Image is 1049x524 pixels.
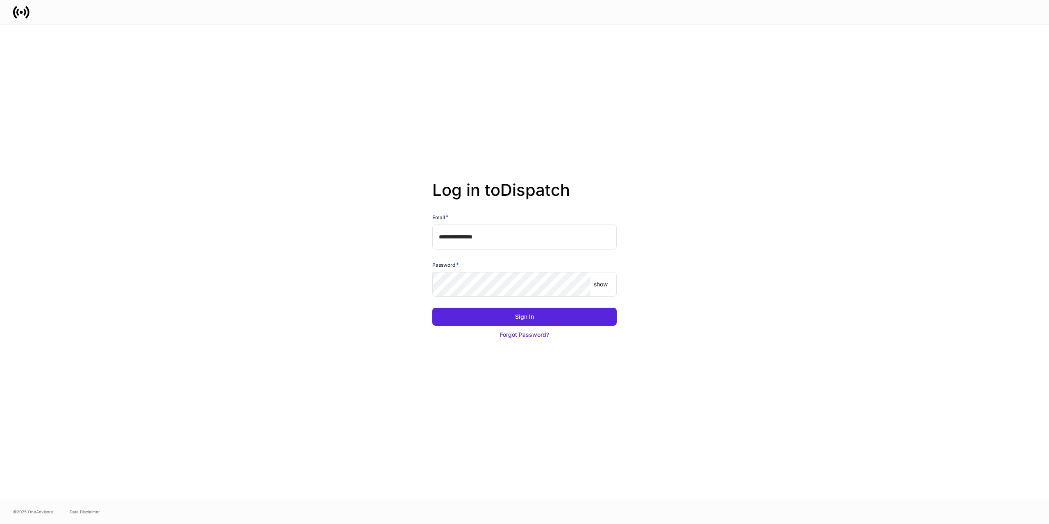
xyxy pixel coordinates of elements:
[432,308,617,326] button: Sign In
[600,232,610,242] keeper-lock: Open Keeper Popup
[432,213,449,221] h6: Email
[432,261,459,269] h6: Password
[13,508,53,515] span: © 2025 OneAdvisory
[432,326,617,344] button: Forgot Password?
[515,313,534,321] div: Sign In
[500,331,549,339] div: Forgot Password?
[594,280,608,288] p: show
[70,508,100,515] a: Data Disclaimer
[432,180,617,213] h2: Log in to Dispatch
